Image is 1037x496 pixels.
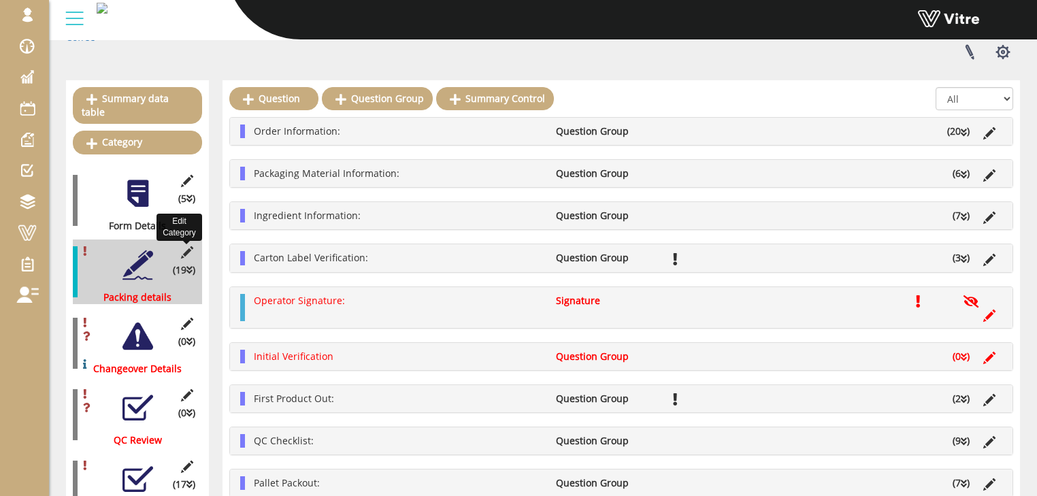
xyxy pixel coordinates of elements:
span: (19 ) [173,263,195,277]
li: (3 ) [946,251,976,265]
li: Question Group [549,125,663,138]
span: Pallet Packout: [254,476,320,489]
a: Question Group [322,87,433,110]
li: (0 ) [946,350,976,363]
a: Summary data table [73,87,202,124]
div: QC Review [73,433,192,447]
a: Summary Control [436,87,554,110]
li: Question Group [549,251,663,265]
div: Changeover Details [73,362,192,376]
span: (0 ) [178,406,195,420]
li: Question Group [549,350,663,363]
li: (20 ) [940,125,976,138]
li: (7 ) [946,476,976,490]
span: (5 ) [178,192,195,205]
span: Packaging Material Information: [254,167,399,180]
li: (7 ) [946,209,976,222]
li: (9 ) [946,434,976,448]
li: Question Group [549,167,663,180]
li: Question Group [549,434,663,448]
li: Signature [549,294,663,308]
li: (2 ) [946,392,976,406]
span: Operator Signature: [254,294,345,307]
a: Category [73,131,202,154]
span: First Product Out: [254,392,334,405]
div: Edit Category [157,214,202,241]
img: 779054e5-6580-42d8-bd1d-359043ecf874.png [97,3,108,14]
span: Order Information: [254,125,340,137]
span: Initial Verification [254,350,333,363]
span: (17 ) [173,478,195,491]
span: Carton Label Verification: [254,251,368,264]
li: Question Group [549,392,663,406]
span: (0 ) [178,335,195,348]
span: Ingredient Information: [254,209,361,222]
li: (6 ) [946,167,976,180]
div: Packing details [73,291,192,304]
a: Question [229,87,318,110]
li: Question Group [549,209,663,222]
span: QC Checklist: [254,434,314,447]
li: Question Group [549,476,663,490]
div: Form Details [73,219,192,233]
